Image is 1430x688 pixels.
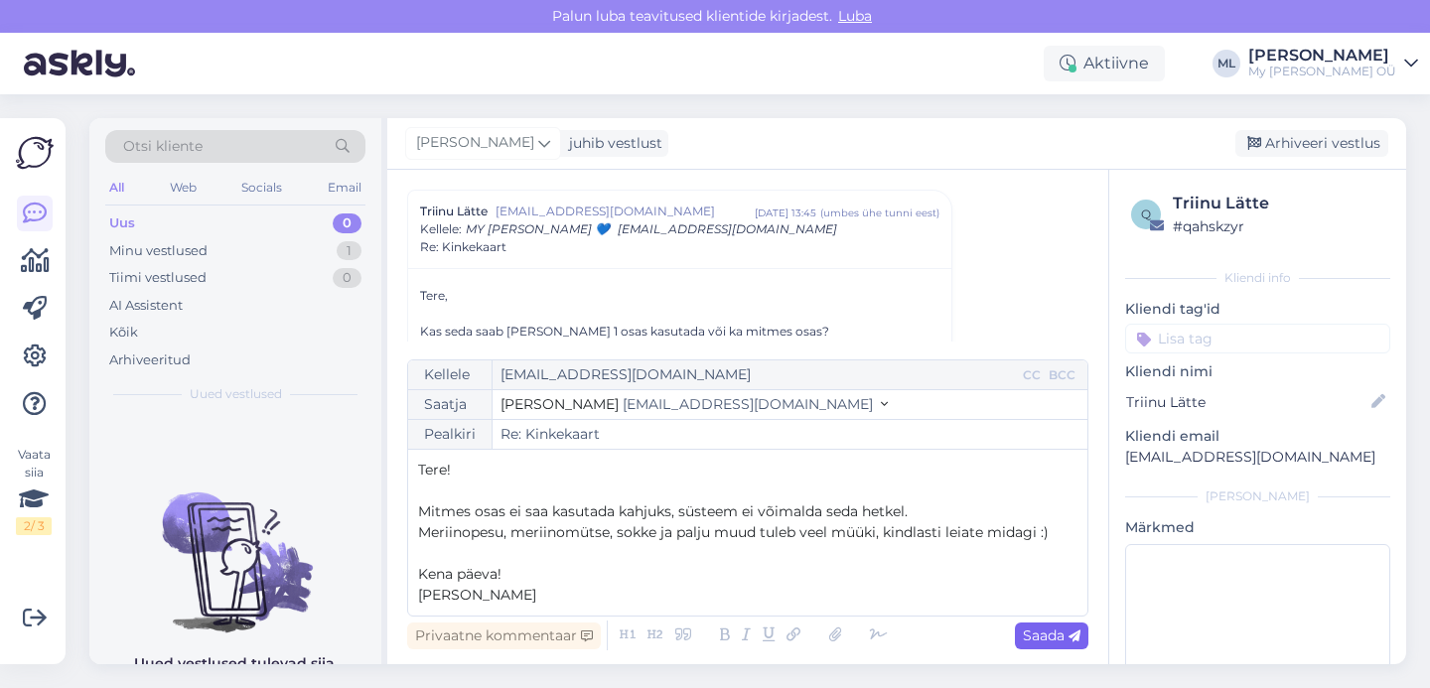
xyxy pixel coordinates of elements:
[418,461,451,479] span: Tere!
[418,586,536,604] span: [PERSON_NAME]
[105,175,128,201] div: All
[1126,391,1367,413] input: Lisa nimi
[420,238,506,256] span: Re: Kinkekaart
[500,394,888,415] button: [PERSON_NAME] [EMAIL_ADDRESS][DOMAIN_NAME]
[1125,324,1390,353] input: Lisa tag
[1125,447,1390,468] p: [EMAIL_ADDRESS][DOMAIN_NAME]
[109,296,183,316] div: AI Assistent
[1125,487,1390,505] div: [PERSON_NAME]
[89,457,381,635] img: No chats
[1019,366,1045,384] div: CC
[1023,626,1080,644] span: Saada
[109,268,207,288] div: Tiimi vestlused
[1125,361,1390,382] p: Kliendi nimi
[16,517,52,535] div: 2 / 3
[755,206,816,220] div: [DATE] 13:45
[493,420,1087,449] input: Write subject here...
[109,323,138,343] div: Kõik
[190,385,282,403] span: Uued vestlused
[333,268,361,288] div: 0
[420,221,462,236] span: Kellele :
[166,175,201,201] div: Web
[1125,269,1390,287] div: Kliendi info
[420,203,488,220] span: Triinu Lätte
[418,502,908,520] span: Mitmes osas ei saa kasutada kahjuks, süsteem ei võimalda seda hetkel.
[1125,517,1390,538] p: Märkmed
[1125,299,1390,320] p: Kliendi tag'id
[1141,206,1151,221] span: q
[1173,215,1384,237] div: # qahskzyr
[420,323,939,341] div: Kas seda saab [PERSON_NAME] 1 osas kasutada või ka mitmes osas?
[123,136,203,157] span: Otsi kliente
[408,360,493,389] div: Kellele
[134,653,338,674] p: Uued vestlused tulevad siia.
[496,203,755,220] span: [EMAIL_ADDRESS][DOMAIN_NAME]
[16,134,54,172] img: Askly Logo
[408,420,493,449] div: Pealkiri
[109,350,191,370] div: Arhiveeritud
[561,133,662,154] div: juhib vestlust
[337,241,361,261] div: 1
[333,213,361,233] div: 0
[820,206,939,220] div: ( umbes ühe tunni eest )
[1235,130,1388,157] div: Arhiveeri vestlus
[418,565,501,583] span: Kena päeva!
[1248,48,1396,64] div: [PERSON_NAME]
[1125,426,1390,447] p: Kliendi email
[416,132,534,154] span: [PERSON_NAME]
[466,221,610,236] span: MY [PERSON_NAME] 💙
[618,221,837,236] span: [EMAIL_ADDRESS][DOMAIN_NAME]
[1248,64,1396,79] div: My [PERSON_NAME] OÜ
[420,287,939,305] div: Tere,
[1044,46,1165,81] div: Aktiivne
[418,523,1049,541] span: Meriinopesu, meriinomütse, sokke ja palju muud tuleb veel müüki, kindlasti leiate midagi :)
[1173,192,1384,215] div: Triinu Lätte
[324,175,365,201] div: Email
[237,175,286,201] div: Socials
[623,395,873,413] span: [EMAIL_ADDRESS][DOMAIN_NAME]
[109,241,208,261] div: Minu vestlused
[407,622,601,649] div: Privaatne kommentaar
[109,213,135,233] div: Uus
[1213,50,1240,77] div: ML
[408,390,493,419] div: Saatja
[500,395,619,413] span: [PERSON_NAME]
[16,446,52,535] div: Vaata siia
[832,7,878,25] span: Luba
[1248,48,1418,79] a: [PERSON_NAME]My [PERSON_NAME] OÜ
[1045,366,1079,384] div: BCC
[493,360,1019,389] input: Recepient...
